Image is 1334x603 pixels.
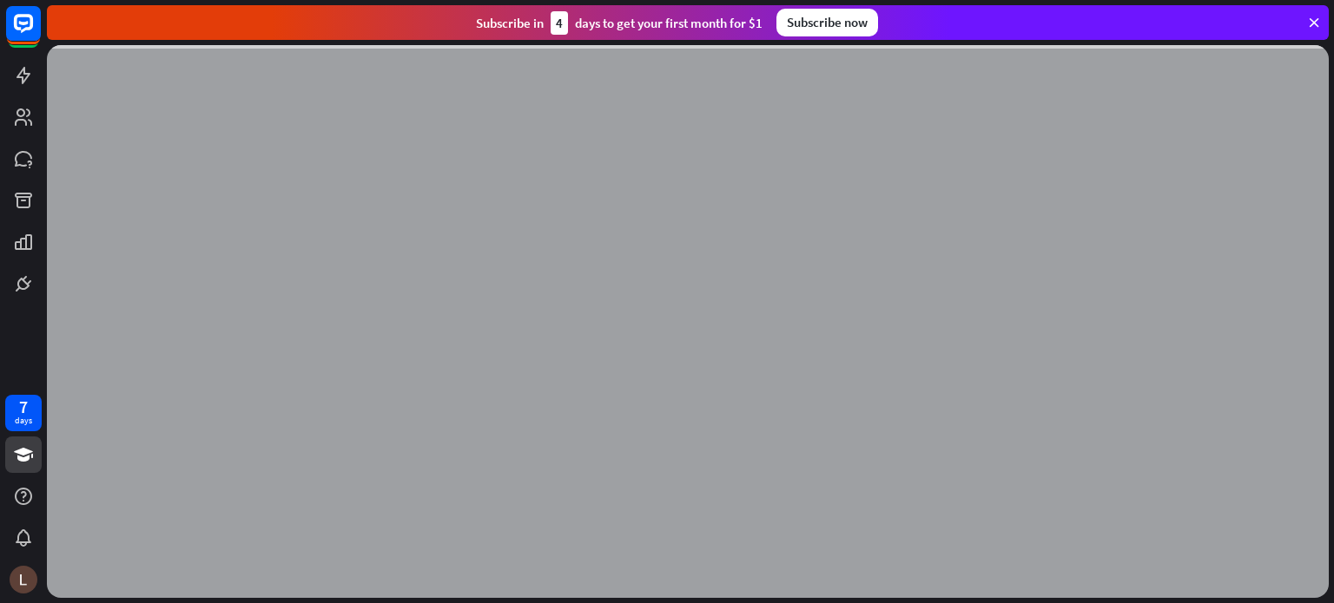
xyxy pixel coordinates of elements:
div: 4 [551,11,568,35]
div: Subscribe now [776,9,878,36]
div: 7 [19,399,28,415]
a: 7 days [5,395,42,431]
div: Subscribe in days to get your first month for $1 [476,11,763,35]
div: days [15,415,32,427]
